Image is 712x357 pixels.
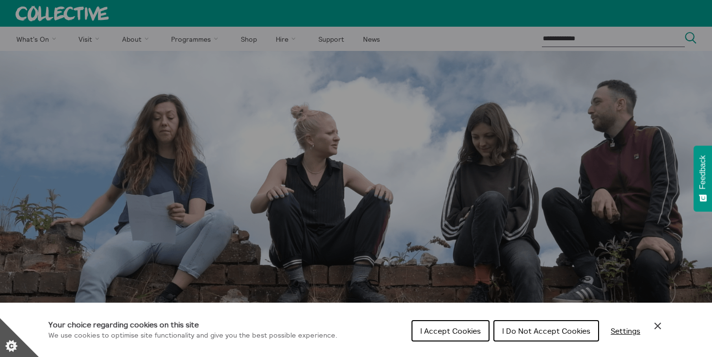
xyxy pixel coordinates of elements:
button: Feedback - Show survey [694,146,712,211]
span: Settings [611,326,640,336]
h1: Your choice regarding cookies on this site [48,319,337,330]
span: I Do Not Accept Cookies [502,326,590,336]
button: Close Cookie Control [652,320,664,332]
p: We use cookies to optimise site functionality and give you the best possible experience. [48,330,337,341]
button: I Accept Cookies [411,320,490,341]
button: I Do Not Accept Cookies [493,320,599,341]
span: I Accept Cookies [420,326,481,336]
button: Settings [603,321,648,341]
span: Feedback [698,155,707,189]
